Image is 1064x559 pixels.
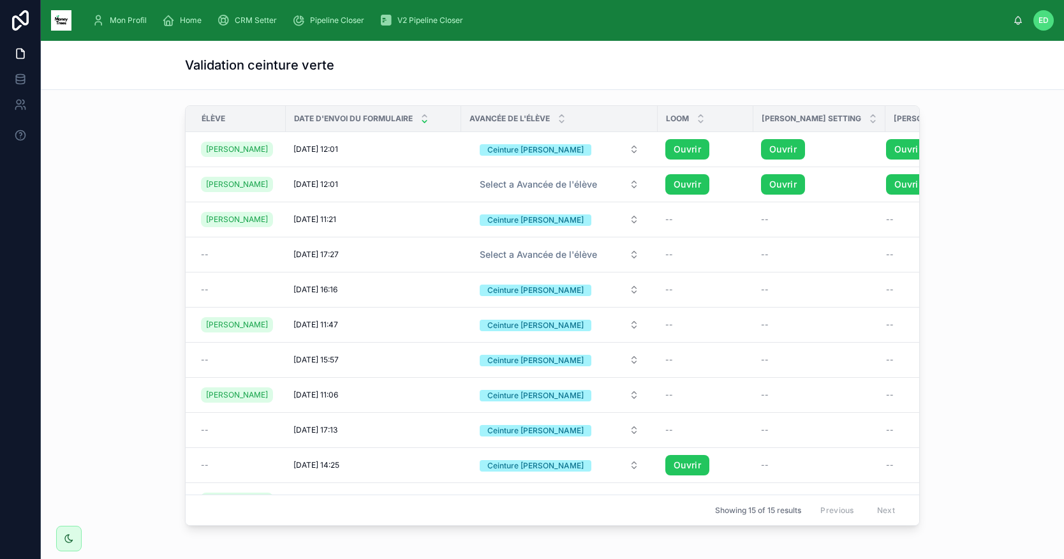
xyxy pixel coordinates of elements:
span: Mon Profil [110,15,147,26]
a: [PERSON_NAME] [201,212,273,227]
div: Ceinture [PERSON_NAME] [487,355,584,366]
span: [PERSON_NAME] [206,179,268,190]
span: -- [665,250,673,260]
div: Ceinture [PERSON_NAME] [487,144,584,156]
span: -- [886,460,894,470]
span: -- [665,425,673,435]
span: -- [665,214,673,225]
span: -- [761,320,769,330]
img: App logo [51,10,71,31]
span: -- [886,355,894,365]
span: Élève [202,114,225,124]
span: [DATE] 11:47 [293,320,338,330]
button: Select Button [469,278,649,301]
a: Ouvrir [886,139,930,160]
span: [PERSON_NAME] [206,320,268,330]
span: -- [665,355,673,365]
span: -- [761,285,769,295]
span: Pipeline Closer [310,15,364,26]
span: ED [1038,15,1049,26]
span: -- [761,425,769,435]
div: Ceinture [PERSON_NAME] [487,214,584,226]
a: [PERSON_NAME] [201,387,273,403]
span: [DATE] 11:06 [293,390,338,400]
span: Home [180,15,202,26]
a: Ouvrir [665,455,709,475]
a: CRM Setter [213,9,286,32]
span: -- [886,390,894,400]
span: -- [201,355,209,365]
span: -- [201,460,209,470]
span: Date d'envoi du formulaire [294,114,413,124]
button: Select Button [469,313,649,336]
span: [PERSON_NAME] [206,214,268,225]
span: [DATE] 17:13 [293,425,337,435]
span: Select a Avancée de l'élève [480,178,597,191]
span: Select a Avancée de l'élève [480,248,597,261]
button: Select Button [469,243,649,266]
a: V2 Pipeline Closer [376,9,472,32]
span: Avancée de l'élève [469,114,550,124]
span: [DATE] 17:27 [293,250,339,260]
span: -- [201,250,209,260]
span: -- [886,250,894,260]
span: -- [761,355,769,365]
span: [DATE] 16:16 [293,285,337,295]
button: Select Button [469,173,649,196]
span: [DATE] 15:57 [293,355,339,365]
span: [PERSON_NAME] closing [894,114,972,124]
a: [PERSON_NAME] [201,317,273,332]
span: Showing 15 of 15 results [715,505,801,516]
a: [PERSON_NAME] [201,177,273,192]
button: Select Button [469,384,649,406]
div: Ceinture [PERSON_NAME] [487,460,584,472]
button: Select Button [469,454,649,477]
span: [DATE] 12:01 [293,144,338,154]
span: [PERSON_NAME] [206,144,268,154]
span: Loom [666,114,689,124]
span: -- [201,425,209,435]
span: [PERSON_NAME] Setting [762,114,861,124]
span: -- [761,390,769,400]
span: -- [886,285,894,295]
a: Ouvrir [665,174,709,195]
a: [PERSON_NAME] [201,493,273,508]
div: Ceinture [PERSON_NAME] [487,320,584,331]
h1: Validation ceinture verte [185,56,334,74]
a: Ouvrir [761,174,805,195]
div: Ceinture [PERSON_NAME] [487,425,584,436]
span: -- [665,320,673,330]
div: scrollable content [82,6,1013,34]
span: -- [665,285,673,295]
button: Select Button [469,138,649,161]
span: [PERSON_NAME] [206,390,268,400]
a: Ouvrir [665,139,709,160]
button: Select Button [469,419,649,442]
div: Ceinture [PERSON_NAME] [487,285,584,296]
span: -- [761,460,769,470]
span: -- [201,285,209,295]
button: Select Button [469,208,649,231]
span: -- [886,425,894,435]
span: CRM Setter [235,15,277,26]
span: -- [761,250,769,260]
a: Ouvrir [761,139,805,160]
button: Select Button [469,489,649,512]
span: [DATE] 12:01 [293,179,338,190]
span: -- [886,214,894,225]
span: [DATE] 14:25 [293,460,339,470]
a: Home [158,9,211,32]
span: [DATE] 11:21 [293,214,336,225]
span: -- [761,214,769,225]
a: Pipeline Closer [288,9,373,32]
a: [PERSON_NAME] [201,142,273,157]
button: Select Button [469,348,649,371]
a: Ouvrir [886,174,930,195]
div: Ceinture [PERSON_NAME] [487,390,584,401]
span: V2 Pipeline Closer [397,15,463,26]
span: -- [886,320,894,330]
a: Mon Profil [88,9,156,32]
span: -- [665,390,673,400]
